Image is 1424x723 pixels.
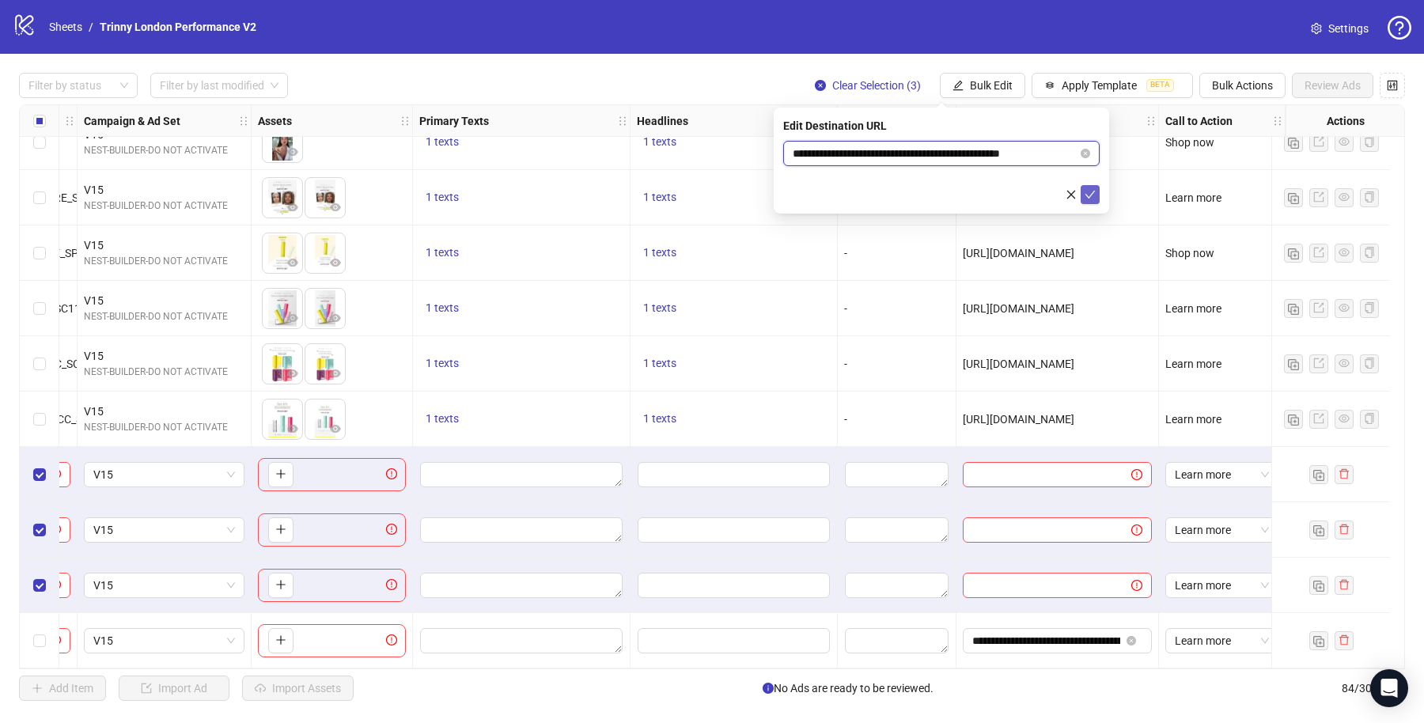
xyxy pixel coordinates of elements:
div: Resize Call to Action column [1281,105,1285,136]
button: Clear Selection (3) [802,73,934,98]
button: Bulk Actions [1199,73,1286,98]
div: Edit values [637,461,831,488]
div: Select row 78 [20,281,59,336]
span: holder [400,115,411,127]
button: 1 texts [637,188,683,207]
button: 1 texts [637,354,683,373]
span: V15 [93,629,235,653]
span: export [1313,358,1324,369]
div: NEST-BUILDER-DO NOT ACTIVATE [84,143,244,158]
span: holder [617,115,628,127]
button: Review Ads [1292,73,1373,98]
strong: Actions [1327,112,1365,130]
button: Preview [326,309,345,328]
span: eye [1339,191,1350,203]
span: holder [238,115,249,127]
span: Learn more [1165,413,1221,426]
strong: Assets [258,112,292,130]
div: Select row 81 [20,447,59,502]
button: Duplicate [1284,188,1303,207]
div: Edit values [637,572,831,599]
span: V15 [93,518,235,542]
span: V15 [93,573,235,597]
span: eye [330,368,341,379]
span: plus [275,579,286,590]
button: Preview [283,199,302,218]
div: Edit values [844,461,949,488]
button: Preview [326,365,345,384]
span: exclamation-circle [1131,580,1142,591]
img: Asset 1 [263,123,302,162]
span: eye [330,312,341,324]
a: Settings [1298,16,1381,41]
span: exclamation-circle [1131,524,1142,536]
span: 1 texts [426,135,459,148]
div: Edit values [844,517,949,543]
span: eye [330,202,341,213]
button: Preview [283,365,302,384]
button: 1 texts [637,299,683,318]
span: Learn more [1175,518,1269,542]
button: Preview [326,199,345,218]
div: Edit values [419,627,623,654]
span: BETA [1146,79,1174,92]
button: 1 texts [419,244,465,263]
span: V15 [93,463,235,486]
strong: Headlines [637,112,688,130]
img: Asset 2 [305,233,345,273]
span: - [844,302,847,315]
span: - [844,247,847,259]
span: exclamation-circle [386,468,402,479]
strong: Campaign & Ad Set [84,112,180,130]
span: 1 texts [643,246,676,259]
span: - [844,413,847,426]
li: / [89,18,93,36]
span: holder [411,115,422,127]
span: eye [287,368,298,379]
span: Bulk Edit [970,79,1013,92]
span: eye [287,146,298,157]
a: Sheets [46,18,85,36]
span: 1 texts [643,357,676,369]
div: Resize Destination URL column [1154,105,1158,136]
span: Learn more [1165,302,1221,315]
span: exclamation-circle [386,634,402,645]
span: Learn more [1175,573,1269,597]
strong: Call to Action [1165,112,1233,130]
div: V15 [84,181,244,199]
div: Edit values [419,517,623,543]
span: 84 / 300 items [1342,679,1405,697]
span: exclamation-circle [1131,469,1142,480]
span: control [1387,80,1398,91]
img: Asset 1 [263,344,302,384]
span: eye [287,423,298,434]
button: Add [268,462,294,487]
button: 1 texts [419,188,465,207]
a: Trinny London Performance V2 [97,18,259,36]
div: Select row 76 [20,170,59,225]
button: Preview [283,309,302,328]
span: Learn more [1175,463,1269,486]
button: Duplicate [1284,244,1303,263]
span: eye [287,202,298,213]
div: Resize Assets column [408,105,412,136]
div: V15 [84,347,244,365]
span: close-circle [1081,149,1090,158]
button: Preview [283,143,302,162]
div: NEST-BUILDER-DO NOT ACTIVATE [84,365,244,380]
span: eye [1339,302,1350,313]
span: holder [1146,115,1157,127]
button: 1 texts [419,133,465,152]
span: eye [1339,358,1350,369]
span: holder [75,115,86,127]
span: Clear Selection (3) [832,79,921,92]
button: Duplicate [1284,410,1303,429]
div: NEST-BUILDER-DO NOT ACTIVATE [84,199,244,214]
strong: Primary Texts [419,112,489,130]
div: Select row 84 [20,613,59,668]
button: Duplicate [1309,520,1328,539]
span: export [1313,191,1324,203]
span: export [1313,247,1324,258]
div: Select row 82 [20,502,59,558]
span: 1 texts [643,412,676,425]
